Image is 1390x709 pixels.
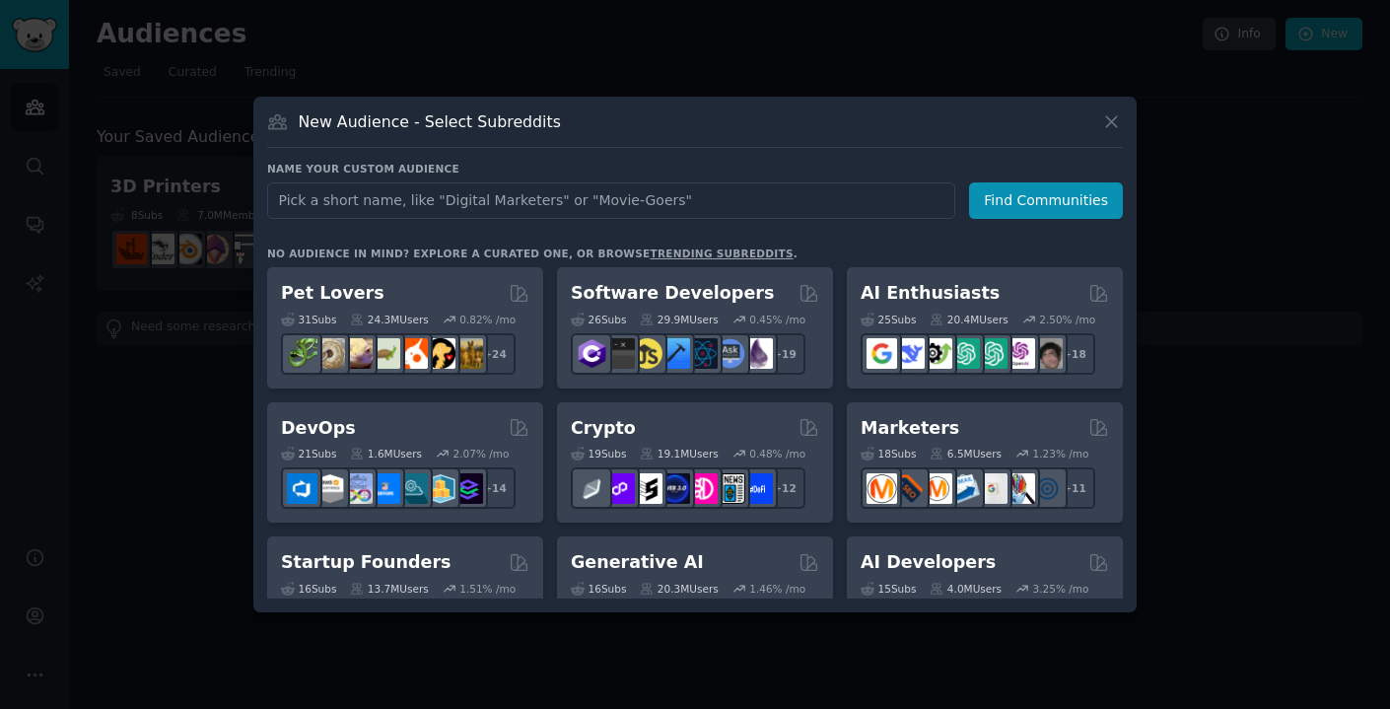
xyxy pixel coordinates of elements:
div: 0.48 % /mo [749,447,805,461]
a: trending subreddits [650,248,793,259]
img: OpenAIDev [1005,338,1035,369]
h2: Pet Lovers [281,281,384,306]
div: 31 Sub s [281,313,336,326]
button: Find Communities [969,182,1123,219]
h2: DevOps [281,416,356,441]
div: + 11 [1054,467,1095,509]
h2: Startup Founders [281,550,451,575]
div: 0.82 % /mo [459,313,516,326]
div: + 12 [764,467,805,509]
div: 3.25 % /mo [1033,582,1089,596]
img: AItoolsCatalog [922,338,952,369]
h2: AI Enthusiasts [861,281,1000,306]
div: 26 Sub s [571,313,626,326]
img: defi_ [742,473,773,504]
img: csharp [577,338,607,369]
img: ballpython [314,338,345,369]
div: 2.50 % /mo [1039,313,1095,326]
img: software [604,338,635,369]
div: 0.45 % /mo [749,313,805,326]
img: AWS_Certified_Experts [314,473,345,504]
img: Docker_DevOps [342,473,373,504]
input: Pick a short name, like "Digital Marketers" or "Movie-Goers" [267,182,955,219]
div: + 14 [474,467,516,509]
h3: New Audience - Select Subreddits [299,111,561,132]
img: MarketingResearch [1005,473,1035,504]
div: 2.07 % /mo [453,447,510,461]
img: GoogleGeminiAI [867,338,897,369]
div: 1.51 % /mo [459,582,516,596]
h3: Name your custom audience [267,162,1123,176]
div: 13.7M Users [350,582,428,596]
img: bigseo [894,473,925,504]
div: 16 Sub s [281,582,336,596]
div: 18 Sub s [861,447,916,461]
div: 16 Sub s [571,582,626,596]
img: DevOpsLinks [370,473,400,504]
img: platformengineering [397,473,428,504]
div: 25 Sub s [861,313,916,326]
div: 20.3M Users [640,582,718,596]
img: dogbreed [452,338,483,369]
div: 24.3M Users [350,313,428,326]
img: herpetology [287,338,317,369]
div: 4.0M Users [930,582,1002,596]
div: + 18 [1054,333,1095,375]
div: 19.1M Users [640,447,718,461]
div: 1.6M Users [350,447,422,461]
h2: AI Developers [861,550,996,575]
img: OnlineMarketing [1032,473,1063,504]
img: 0xPolygon [604,473,635,504]
h2: Marketers [861,416,959,441]
div: 6.5M Users [930,447,1002,461]
h2: Software Developers [571,281,774,306]
img: azuredevops [287,473,317,504]
img: content_marketing [867,473,897,504]
img: defiblockchain [687,473,718,504]
img: PlatformEngineers [452,473,483,504]
img: leopardgeckos [342,338,373,369]
img: AskComputerScience [715,338,745,369]
img: reactnative [687,338,718,369]
div: + 24 [474,333,516,375]
img: googleads [977,473,1008,504]
img: CryptoNews [715,473,745,504]
div: 21 Sub s [281,447,336,461]
img: turtle [370,338,400,369]
h2: Generative AI [571,550,704,575]
div: 1.46 % /mo [749,582,805,596]
div: 20.4M Users [930,313,1008,326]
div: No audience in mind? Explore a curated one, or browse . [267,247,798,260]
img: aws_cdk [425,473,455,504]
img: web3 [660,473,690,504]
img: learnjavascript [632,338,662,369]
div: 1.23 % /mo [1033,447,1089,461]
img: PetAdvice [425,338,455,369]
div: 19 Sub s [571,447,626,461]
img: iOSProgramming [660,338,690,369]
img: ethfinance [577,473,607,504]
img: ArtificalIntelligence [1032,338,1063,369]
img: chatgpt_prompts_ [977,338,1008,369]
img: elixir [742,338,773,369]
h2: Crypto [571,416,636,441]
img: chatgpt_promptDesign [949,338,980,369]
div: + 19 [764,333,805,375]
img: AskMarketing [922,473,952,504]
img: Emailmarketing [949,473,980,504]
img: ethstaker [632,473,662,504]
img: DeepSeek [894,338,925,369]
img: cockatiel [397,338,428,369]
div: 29.9M Users [640,313,718,326]
div: 15 Sub s [861,582,916,596]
